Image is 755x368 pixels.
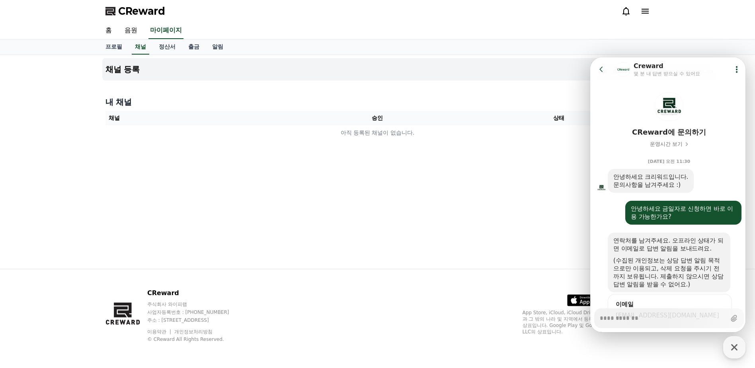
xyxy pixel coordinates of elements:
p: 주식회사 와이피랩 [147,301,244,307]
p: 사업자등록번호 : [PHONE_NUMBER] [147,309,244,315]
a: 채널 [132,39,149,55]
td: 아직 등록된 채널이 없습니다. [105,125,650,140]
a: 알림 [206,39,230,55]
a: 마이페이지 [148,22,183,39]
a: 음원 [118,22,144,39]
a: 홈 [99,22,118,39]
th: 상태 [468,111,650,125]
a: 프로필 [99,39,129,55]
h4: 내 채널 [105,96,650,108]
a: 정산서 [152,39,182,55]
th: 채널 [105,111,287,125]
p: App Store, iCloud, iCloud Drive 및 iTunes Store는 미국과 그 밖의 나라 및 지역에서 등록된 Apple Inc.의 서비스 상표입니다. Goo... [523,309,650,335]
th: 승인 [287,111,468,125]
p: © CReward All Rights Reserved. [147,336,244,343]
iframe: Channel chat [590,57,745,332]
h4: 채널 등록 [105,65,140,74]
a: 개인정보처리방침 [174,329,213,335]
a: CReward [105,5,165,18]
p: CReward [147,288,244,298]
button: 채널 등록 [102,58,653,80]
span: CReward [118,5,165,18]
a: 출금 [182,39,206,55]
a: 이용약관 [147,329,172,335]
p: 주소 : [STREET_ADDRESS] [147,317,244,323]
